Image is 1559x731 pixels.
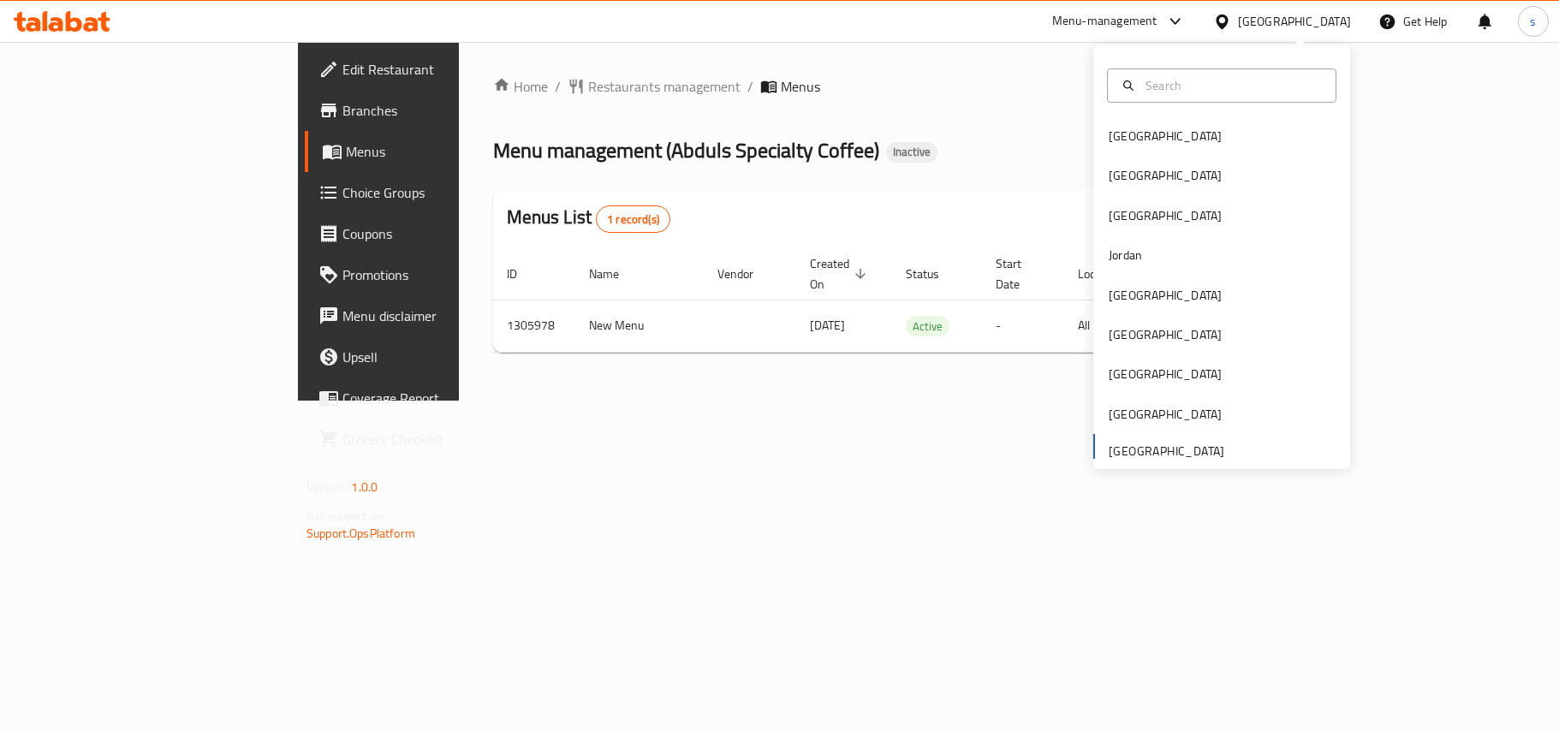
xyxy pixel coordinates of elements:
[305,419,558,460] a: Grocery Checklist
[346,141,544,162] span: Menus
[305,336,558,377] a: Upsell
[305,213,558,254] a: Coupons
[588,76,741,97] span: Restaurants management
[781,76,820,97] span: Menus
[906,316,949,336] div: Active
[507,205,670,233] h2: Menus List
[810,314,845,336] span: [DATE]
[1530,12,1536,31] span: s
[568,76,741,97] a: Restaurants management
[1109,166,1222,185] div: [GEOGRAPHIC_DATA]
[305,131,558,172] a: Menus
[747,76,753,97] li: /
[305,254,558,295] a: Promotions
[996,253,1044,294] span: Start Date
[886,142,937,163] div: Inactive
[717,264,776,284] span: Vendor
[1109,127,1222,146] div: [GEOGRAPHIC_DATA]
[306,522,415,544] a: Support.OpsPlatform
[342,347,544,367] span: Upsell
[342,388,544,408] span: Coverage Report
[596,205,670,233] div: Total records count
[810,253,872,294] span: Created On
[886,145,937,159] span: Inactive
[575,300,704,352] td: New Menu
[1238,12,1351,31] div: [GEOGRAPHIC_DATA]
[493,76,1227,97] nav: breadcrumb
[1109,286,1222,305] div: [GEOGRAPHIC_DATA]
[342,182,544,203] span: Choice Groups
[1139,76,1325,95] input: Search
[1109,365,1222,383] div: [GEOGRAPHIC_DATA]
[342,59,544,80] span: Edit Restaurant
[1064,300,1152,352] td: All
[1109,206,1222,225] div: [GEOGRAPHIC_DATA]
[1109,325,1222,344] div: [GEOGRAPHIC_DATA]
[982,300,1064,352] td: -
[1052,11,1157,32] div: Menu-management
[342,429,544,449] span: Grocery Checklist
[493,248,1344,353] table: enhanced table
[906,317,949,336] span: Active
[305,377,558,419] a: Coverage Report
[351,476,378,498] span: 1.0.0
[906,264,961,284] span: Status
[589,264,641,284] span: Name
[305,172,558,213] a: Choice Groups
[342,100,544,121] span: Branches
[597,211,669,228] span: 1 record(s)
[1109,405,1222,424] div: [GEOGRAPHIC_DATA]
[1109,246,1142,264] div: Jordan
[306,505,385,527] span: Get support on:
[306,476,348,498] span: Version:
[507,264,539,284] span: ID
[305,49,558,90] a: Edit Restaurant
[342,264,544,285] span: Promotions
[493,131,879,169] span: Menu management ( Abduls Specialty Coffee )
[342,306,544,326] span: Menu disclaimer
[342,223,544,244] span: Coupons
[305,90,558,131] a: Branches
[305,295,558,336] a: Menu disclaimer
[1078,264,1132,284] span: Locale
